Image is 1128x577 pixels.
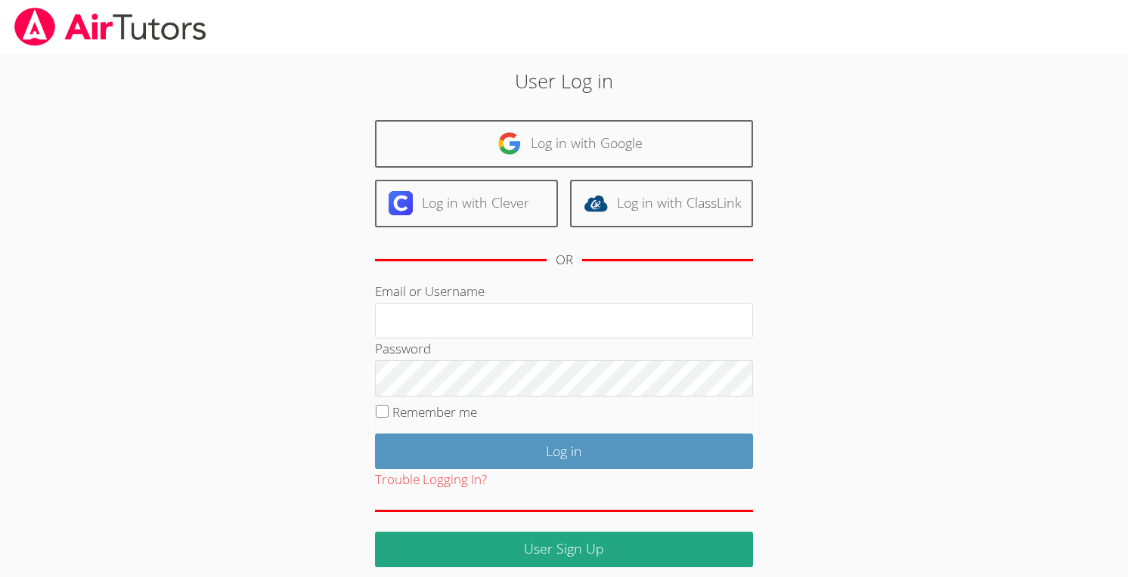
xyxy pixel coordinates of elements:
[375,340,431,357] label: Password
[584,191,608,215] img: classlink-logo-d6bb404cc1216ec64c9a2012d9dc4662098be43eaf13dc465df04b49fa7ab582.svg
[375,434,753,469] input: Log in
[556,249,573,271] div: OR
[259,66,869,95] h2: User Log in
[392,403,477,421] label: Remember me
[570,180,753,227] a: Log in with ClassLink
[389,191,413,215] img: clever-logo-6eab21bc6e7a338710f1a6ff85c0baf02591cd810cc4098c63d3a4b26e2feb20.svg
[375,120,753,168] a: Log in with Google
[375,180,558,227] a: Log in with Clever
[375,282,485,300] label: Email or Username
[13,8,208,46] img: airtutors_banner-c4298cdbf04f3fff15de1276eac7730deb9818008684d7c2e4769d2f7ddbe033.png
[497,131,522,156] img: google-logo-50288ca7cdecda66e5e0955fdab243c47b7ad437acaf1139b6f446037453330a.svg
[375,532,753,567] a: User Sign Up
[375,469,487,491] button: Trouble Logging In?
